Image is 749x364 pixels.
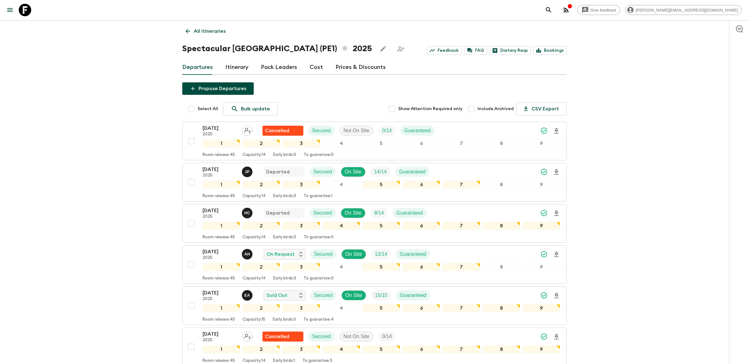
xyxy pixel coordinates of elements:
[203,139,240,148] div: 1
[282,181,320,189] div: 3
[203,153,235,158] p: Room release: 45
[523,345,560,353] div: 9
[443,263,480,271] div: 7
[340,126,374,136] div: Not On Site
[308,332,335,342] div: Secured
[587,8,620,12] span: Give feedback
[540,127,548,134] svg: Synced Successfully
[282,263,320,271] div: 3
[282,304,320,312] div: 3
[483,304,520,312] div: 8
[203,304,240,312] div: 1
[273,235,296,240] p: Early birds: 0
[403,181,440,189] div: 6
[345,250,362,258] p: On Site
[242,276,266,281] p: Capacity: 14
[302,358,332,363] p: To guarantee: 3
[203,358,235,363] p: Room release: 45
[267,250,295,258] p: On Request
[267,292,287,299] p: Sold Out
[242,222,280,230] div: 2
[273,276,296,281] p: Early birds: 0
[323,181,360,189] div: 4
[399,168,426,176] p: Guaranteed
[242,263,280,271] div: 2
[323,263,360,271] div: 4
[242,194,266,199] p: Capacity: 14
[341,290,366,300] div: On Site
[363,263,400,271] div: 5
[443,222,480,230] div: 7
[312,333,331,340] p: Secured
[203,297,237,302] p: 2025
[443,345,480,353] div: 7
[182,25,229,37] a: All itineraries
[323,222,360,230] div: 4
[345,292,362,299] p: On Site
[203,166,237,173] p: [DATE]
[490,46,531,55] a: Dietary Reqs
[553,251,560,258] svg: Download Onboarding
[398,106,463,112] span: Show Attention Required only
[363,181,400,189] div: 5
[308,126,335,136] div: Secured
[323,345,360,353] div: 4
[400,250,426,258] p: Guaranteed
[363,139,400,148] div: 5
[371,290,391,300] div: Trip Fill
[378,332,395,342] div: Trip Fill
[344,127,370,134] p: Not On Site
[242,251,254,256] span: Alejandro Huambo
[403,304,440,312] div: 6
[632,8,741,12] span: [PERSON_NAME][EMAIL_ADDRESS][DOMAIN_NAME]
[304,276,334,281] p: To guarantee: 0
[242,249,254,260] button: AH
[313,168,332,176] p: Secured
[374,209,384,217] p: 8 / 14
[540,250,548,258] svg: Synced Successfully
[403,263,440,271] div: 6
[625,5,742,15] div: [PERSON_NAME][EMAIL_ADDRESS][DOMAIN_NAME]
[370,167,390,177] div: Trip Fill
[375,292,387,299] p: 15 / 15
[540,168,548,176] svg: Synced Successfully
[540,333,548,340] svg: Synced Successfully
[483,263,520,271] div: 8
[443,304,480,312] div: 7
[443,139,480,148] div: 7
[341,208,365,218] div: On Site
[363,345,400,353] div: 5
[182,204,567,243] button: [DATE]2025Hector Carillo DepartedSecuredOn SiteTrip FillGuaranteed123456789Room release:45Capacit...
[483,345,520,353] div: 8
[203,173,237,178] p: 2025
[242,127,252,132] span: Assign pack leader
[516,102,567,115] button: CSV Export
[242,317,265,322] p: Capacity: 15
[4,4,16,16] button: menu
[523,263,560,271] div: 9
[182,42,372,55] h1: Spectacular [GEOGRAPHIC_DATA] (PE1) 2025
[203,276,235,281] p: Room release: 45
[323,304,360,312] div: 4
[203,214,237,219] p: 2025
[477,106,514,112] span: Include Archived
[314,292,333,299] p: Secured
[203,181,240,189] div: 1
[313,209,332,217] p: Secured
[553,333,560,341] svg: Download Onboarding
[194,27,226,35] p: All itineraries
[282,222,320,230] div: 3
[403,345,440,353] div: 6
[374,168,387,176] p: 14 / 14
[304,194,332,199] p: To guarantee: 1
[344,333,370,340] p: Not On Site
[371,249,391,259] div: Trip Fill
[242,290,254,301] button: EA
[523,222,560,230] div: 9
[282,139,320,148] div: 3
[266,168,290,176] p: Departed
[323,139,360,148] div: 4
[262,126,303,136] div: Flash Pack cancellation
[242,181,280,189] div: 2
[182,286,567,325] button: [DATE]2025Ernesto AndradeSold OutSecuredOn SiteTrip FillGuaranteed123456789Room release:45Capacit...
